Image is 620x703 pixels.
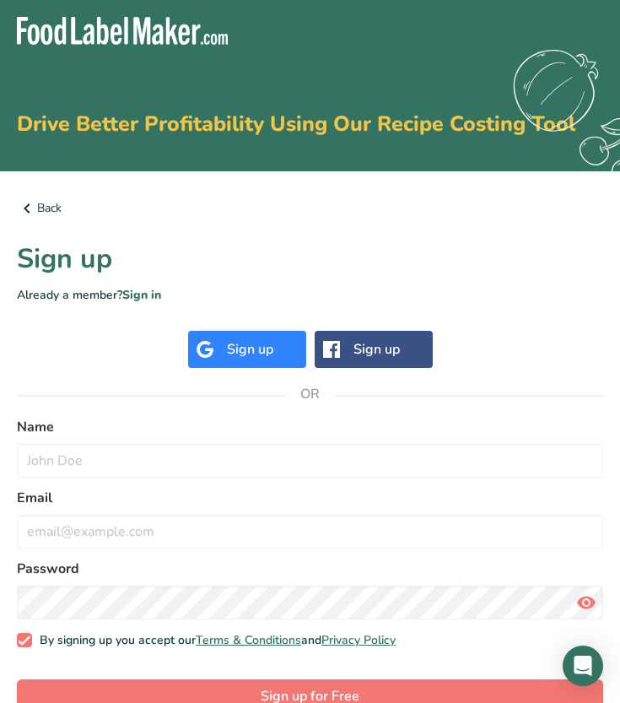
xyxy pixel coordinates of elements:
a: Privacy Policy [321,632,396,648]
input: email@example.com [17,515,603,549]
a: Terms & Conditions [196,632,301,648]
a: Back [17,198,603,219]
img: Food Label Maker [17,17,228,45]
p: Already a member? [17,286,603,304]
label: Password [17,559,603,579]
a: Sign in [122,287,161,303]
label: Email [17,488,603,508]
h1: Sign up [17,239,603,279]
span: Drive Better Profitability Using Our Recipe Costing Tool [17,110,575,138]
label: Name [17,417,603,437]
input: John Doe [17,444,603,478]
div: Sign up [353,339,400,360]
div: Open Intercom Messenger [563,646,603,686]
span: By signing up you accept our and [32,633,396,648]
span: OR [285,369,336,419]
div: Sign up [227,339,273,360]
